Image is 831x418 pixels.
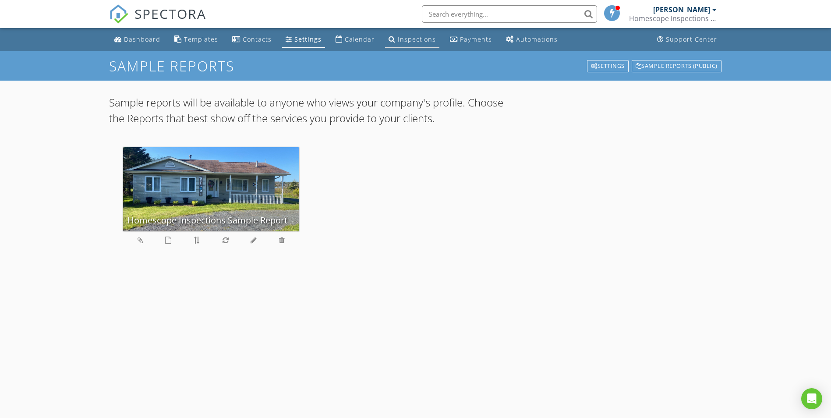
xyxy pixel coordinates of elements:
div: Inspections [398,35,436,43]
div: Sample Reports (public) [632,60,721,72]
a: Sample Reports (public) [631,59,722,73]
div: Payments [460,35,492,43]
div: Homescope Inspections Inc. [629,14,717,23]
a: Automations (Basic) [502,32,561,48]
h1: Sample Reports [109,58,722,74]
a: Inspections [385,32,439,48]
a: SPECTORA [109,12,206,30]
a: Settings [586,59,629,73]
span: SPECTORA [134,4,206,23]
div: Calendar [345,35,375,43]
p: Sample reports will be available to anyone who views your company's profile. Choose the Reports t... [109,95,518,126]
div: Automations [516,35,558,43]
div: Templates [184,35,218,43]
div: Support Center [666,35,717,43]
a: Payments [446,32,495,48]
div: Contacts [243,35,272,43]
div: Settings [294,35,322,43]
a: Contacts [229,32,275,48]
a: Dashboard [111,32,164,48]
a: Settings [282,32,325,48]
input: Search everything... [422,5,597,23]
img: The Best Home Inspection Software - Spectora [109,4,128,24]
div: Dashboard [124,35,160,43]
div: Settings [587,60,629,72]
a: Templates [171,32,222,48]
a: Support Center [654,32,721,48]
div: [PERSON_NAME] [653,5,710,14]
a: Calendar [332,32,378,48]
div: Open Intercom Messenger [801,388,822,409]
